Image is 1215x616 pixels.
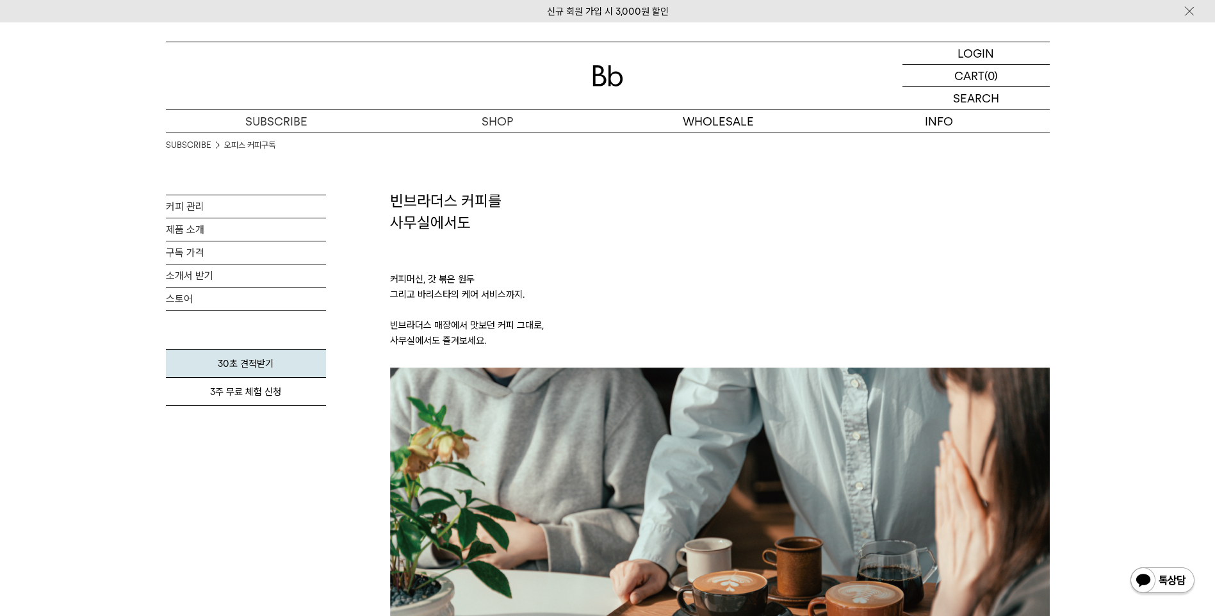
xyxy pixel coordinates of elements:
[166,110,387,133] a: SUBSCRIBE
[592,65,623,86] img: 로고
[902,65,1050,87] a: CART (0)
[166,378,326,406] a: 3주 무료 체험 신청
[166,139,211,152] a: SUBSCRIBE
[166,264,326,287] a: 소개서 받기
[166,288,326,310] a: 스토어
[224,139,275,152] a: 오피스 커피구독
[166,349,326,378] a: 30초 견적받기
[958,42,994,64] p: LOGIN
[953,87,999,109] p: SEARCH
[390,190,1050,233] h2: 빈브라더스 커피를 사무실에서도
[390,233,1050,368] p: 커피머신, 갓 볶은 원두 그리고 바리스타의 케어 서비스까지. 빈브라더스 매장에서 맛보던 커피 그대로, 사무실에서도 즐겨보세요.
[166,195,326,218] a: 커피 관리
[902,42,1050,65] a: LOGIN
[1129,566,1196,597] img: 카카오톡 채널 1:1 채팅 버튼
[547,6,669,17] a: 신규 회원 가입 시 3,000원 할인
[954,65,984,86] p: CART
[387,110,608,133] a: SHOP
[829,110,1050,133] p: INFO
[608,110,829,133] p: WHOLESALE
[166,241,326,264] a: 구독 가격
[166,218,326,241] a: 제품 소개
[984,65,998,86] p: (0)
